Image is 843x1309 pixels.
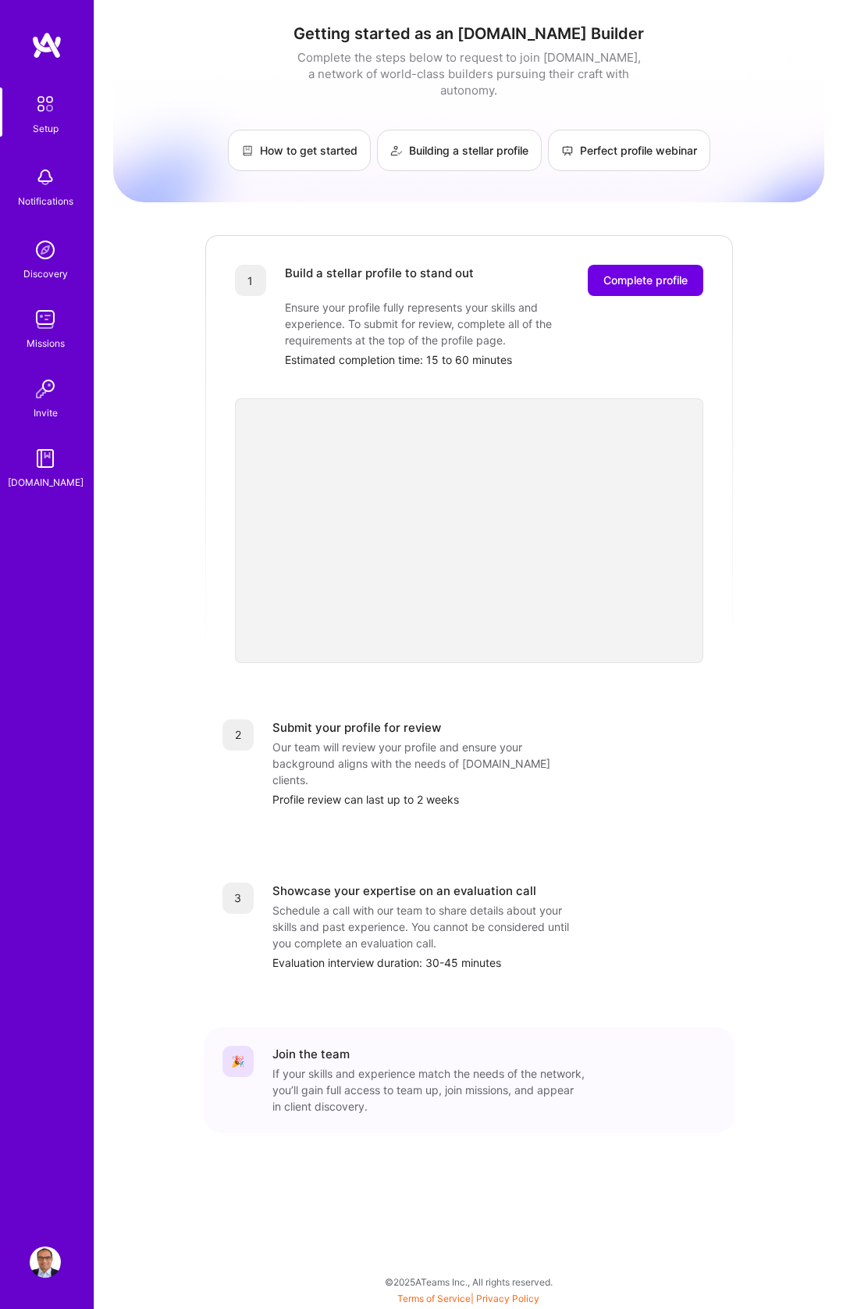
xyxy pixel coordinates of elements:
div: 3 [222,883,254,914]
h1: Getting started as an [DOMAIN_NAME] Builder [113,24,824,43]
div: Build a stellar profile to stand out [285,265,474,296]
div: Discovery [23,266,68,282]
div: Complete the steps below to request to join [DOMAIN_NAME], a network of world-class builders purs... [293,49,645,98]
span: Complete profile [603,273,688,288]
div: 1 [235,265,266,296]
img: Perfect profile webinar [561,144,574,157]
div: Schedule a call with our team to share details about your skills and past experience. You cannot ... [272,902,585,951]
div: Evaluation interview duration: 30-45 minutes [272,954,716,971]
div: Ensure your profile fully represents your skills and experience. To submit for review, complete a... [285,299,597,348]
div: Setup [33,120,59,137]
img: logo [31,31,62,59]
img: setup [29,87,62,120]
div: Submit your profile for review [272,719,441,736]
div: Join the team [272,1046,350,1062]
div: Missions [27,335,65,351]
img: teamwork [30,304,61,335]
a: Terms of Service [397,1293,471,1304]
a: Building a stellar profile [377,130,542,171]
button: Complete profile [588,265,703,296]
a: How to get started [228,130,371,171]
div: [DOMAIN_NAME] [8,474,84,490]
div: Notifications [18,193,73,209]
span: | [397,1293,539,1304]
img: How to get started [241,144,254,157]
img: Building a stellar profile [390,144,403,157]
img: guide book [30,443,61,474]
a: Privacy Policy [476,1293,539,1304]
div: 🎉 [222,1046,254,1077]
div: Our team will review your profile and ensure your background aligns with the needs of [DOMAIN_NAM... [272,739,585,788]
img: discovery [30,234,61,266]
div: © 2025 ATeams Inc., All rights reserved. [94,1262,843,1301]
div: Showcase your expertise on an evaluation call [272,883,536,899]
img: bell [30,162,61,193]
img: Invite [30,373,61,405]
a: Perfect profile webinar [548,130,710,171]
iframe: video [235,398,703,663]
img: User Avatar [30,1247,61,1278]
div: 2 [222,719,254,751]
a: User Avatar [26,1247,65,1278]
div: Estimated completion time: 15 to 60 minutes [285,351,703,368]
div: If your skills and experience match the needs of the network, you’ll gain full access to team up,... [272,1065,585,1115]
div: Invite [34,405,58,421]
div: Profile review can last up to 2 weeks [272,791,716,808]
